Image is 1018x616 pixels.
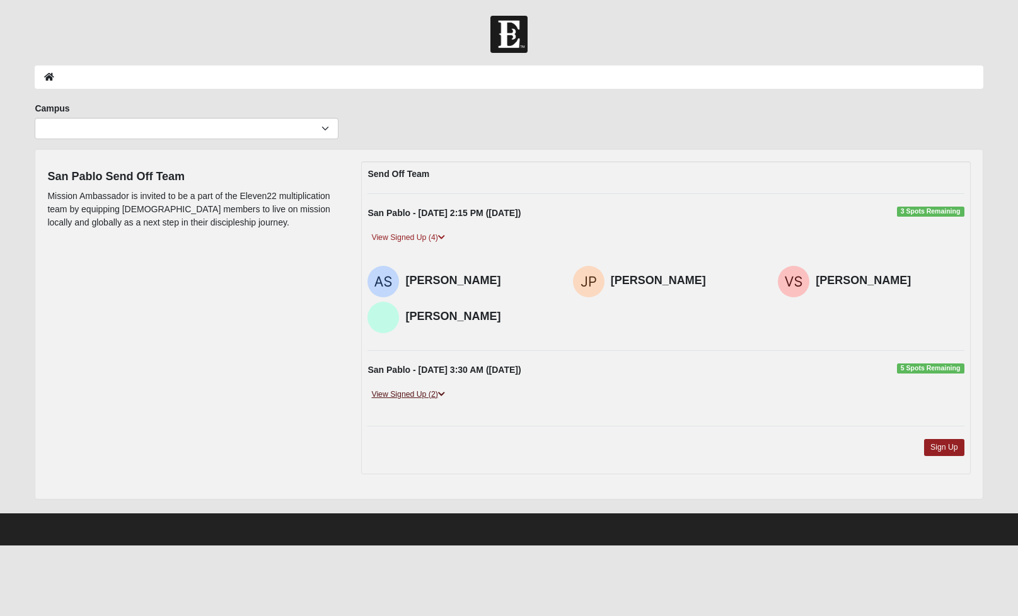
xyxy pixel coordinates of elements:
h4: [PERSON_NAME] [611,274,759,288]
strong: San Pablo - [DATE] 3:30 AM ([DATE]) [367,365,521,375]
p: Mission Ambassador is invited to be a part of the Eleven22 multiplication team by equipping [DEMO... [47,190,342,229]
img: John Pickett [573,266,604,297]
img: Steven Smith [367,302,399,333]
h4: [PERSON_NAME] [816,274,964,288]
label: Campus [35,102,69,115]
img: Valerie Smith [778,266,809,297]
img: Adam Schebler [367,266,399,297]
strong: Send Off Team [367,169,429,179]
a: View Signed Up (4) [367,231,448,244]
h4: [PERSON_NAME] [405,310,553,324]
img: Church of Eleven22 Logo [490,16,528,53]
span: 3 Spots Remaining [897,207,964,217]
span: 5 Spots Remaining [897,363,964,374]
a: Sign Up [924,439,964,456]
h4: San Pablo Send Off Team [47,170,342,184]
strong: San Pablo - [DATE] 2:15 PM ([DATE]) [367,208,521,218]
h4: [PERSON_NAME] [405,274,553,288]
a: View Signed Up (2) [367,388,448,401]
